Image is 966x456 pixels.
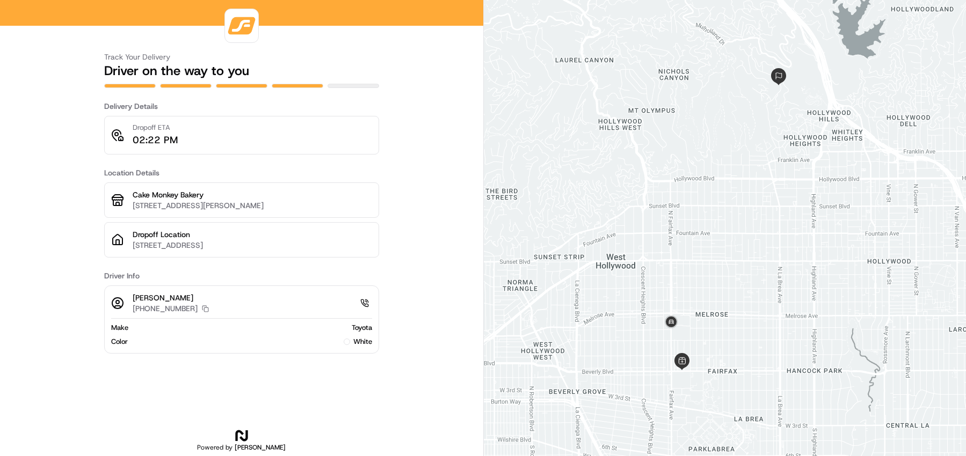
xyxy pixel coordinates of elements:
[353,337,372,347] span: white
[235,443,286,452] span: [PERSON_NAME]
[133,303,198,314] p: [PHONE_NUMBER]
[197,443,286,452] h2: Powered by
[133,229,372,240] p: Dropoff Location
[104,52,379,62] h3: Track Your Delivery
[133,123,178,133] p: Dropoff ETA
[133,240,372,251] p: [STREET_ADDRESS]
[352,323,372,333] span: Toyota
[133,133,178,148] p: 02:22 PM
[104,62,379,79] h2: Driver on the way to you
[104,167,379,178] h3: Location Details
[104,101,379,112] h3: Delivery Details
[133,200,372,211] p: [STREET_ADDRESS][PERSON_NAME]
[227,11,256,40] img: logo-public_tracking_screen-VNDR-1688417501853.png
[104,270,379,281] h3: Driver Info
[111,323,128,333] span: Make
[111,337,128,347] span: Color
[133,292,209,303] p: [PERSON_NAME]
[133,189,372,200] p: Cake Monkey Bakery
